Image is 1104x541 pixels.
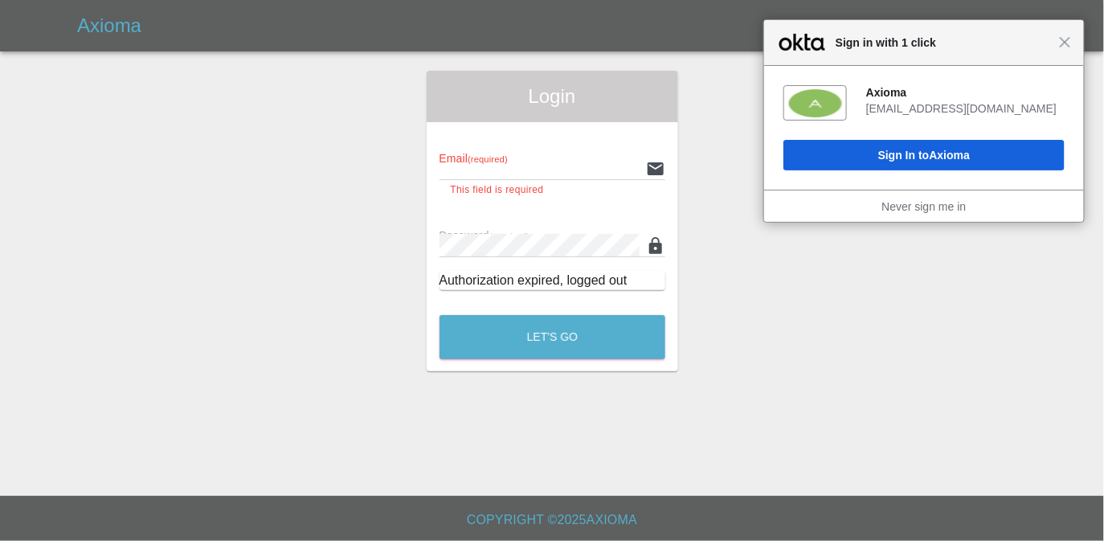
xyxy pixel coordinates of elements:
span: Password [440,229,530,242]
span: Sign in with 1 click [828,33,1059,52]
button: Sign In toAxioma [783,140,1065,170]
a: Login [1033,13,1085,38]
span: Close [1059,36,1071,48]
img: fs0b0w6k0vZhXWMPP357 [789,89,842,117]
small: (required) [468,154,508,164]
h6: Copyright © 2025 Axioma [13,509,1091,531]
small: (required) [489,232,530,241]
h5: Axioma [77,13,141,39]
span: Login [440,84,665,109]
p: This field is required [451,182,654,199]
span: Email [440,152,508,165]
div: [EMAIL_ADDRESS][DOMAIN_NAME] [866,101,1065,116]
div: Authorization expired, logged out [440,271,665,290]
button: Let's Go [440,315,665,359]
span: Axioma [930,149,971,162]
div: Axioma [866,85,1065,100]
a: Never sign me in [881,200,966,213]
